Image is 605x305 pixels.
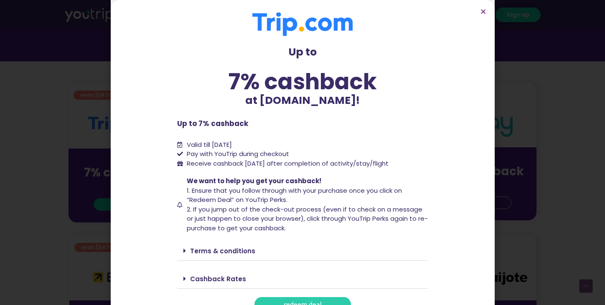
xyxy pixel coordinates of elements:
span: 2. If you jump out of the check-out process (even if to check on a message or just happen to clos... [187,205,428,232]
p: Up to [177,44,428,60]
a: Terms & conditions [190,247,255,255]
a: Cashback Rates [190,275,246,283]
div: Cashback Rates [177,269,428,289]
b: Up to 7% cashback [177,118,248,129]
span: Pay with YouTrip during checkout [185,149,289,159]
a: Close [480,8,486,15]
div: 7% cashback [177,71,428,93]
p: at [DOMAIN_NAME]! [177,93,428,108]
span: Valid till [DATE] [187,140,232,149]
div: Terms & conditions [177,241,428,261]
span: 1. Ensure that you follow through with your purchase once you click on “Redeem Deal” on YouTrip P... [187,186,402,204]
span: We want to help you get your cashback! [187,176,321,185]
span: Receive cashback [DATE] after completion of activity/stay/flight [187,159,389,168]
